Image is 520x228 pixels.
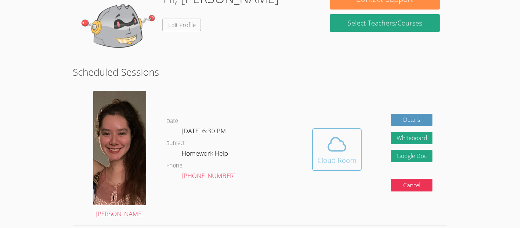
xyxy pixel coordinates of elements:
[182,171,236,180] a: [PHONE_NUMBER]
[312,128,362,171] button: Cloud Room
[93,91,146,205] img: avatar.png
[166,116,178,126] dt: Date
[166,161,182,171] dt: Phone
[166,139,185,148] dt: Subject
[182,148,230,161] dd: Homework Help
[93,91,146,220] a: [PERSON_NAME]
[330,14,440,32] a: Select Teachers/Courses
[73,65,447,79] h2: Scheduled Sessions
[163,19,201,31] a: Edit Profile
[391,132,433,144] button: Whiteboard
[391,150,433,163] a: Google Doc
[391,179,433,191] button: Cancel
[182,126,226,135] span: [DATE] 6:30 PM
[317,155,356,166] div: Cloud Room
[391,114,433,126] a: Details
